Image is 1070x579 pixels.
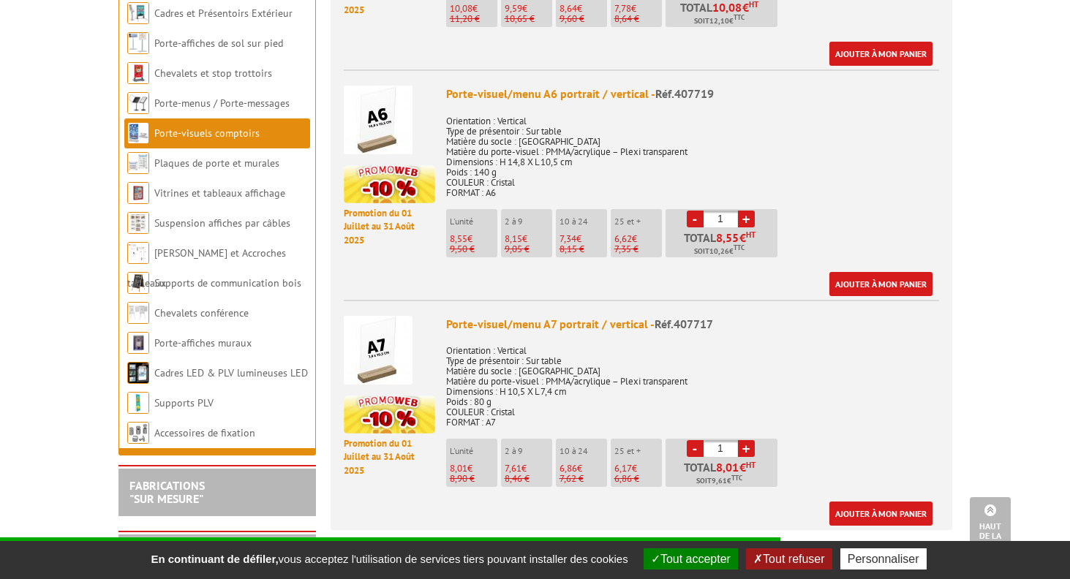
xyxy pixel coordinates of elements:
p: Promotion du 01 Juillet au 31 Août 2025 [344,207,435,248]
p: € [560,4,607,14]
a: Supports PLV [154,396,214,409]
span: € [739,232,746,243]
a: Ajouter à mon panier [829,42,933,66]
span: 6,17 [614,462,632,474]
span: Soit € [694,246,745,257]
img: Porte-visuel/menu A6 portrait / vertical [344,86,412,154]
p: € [450,463,497,474]
img: Porte-menus / Porte-messages [127,92,149,114]
img: Cadres LED & PLV lumineuses LED [127,362,149,384]
p: 25 et + [614,216,662,227]
a: Accessoires de fixation [154,426,255,439]
a: [PERSON_NAME] et Accroches tableaux [127,246,286,289]
p: 9,60 € [560,14,607,24]
p: € [560,463,607,474]
strong: En continuant de défiler, [151,553,278,565]
span: Soit € [696,475,742,487]
p: 10 à 24 [560,446,607,456]
span: 8,15 [505,232,522,245]
span: 9,61 [712,475,727,487]
p: 6,86 € [614,474,662,484]
span: 10,26 [709,246,729,257]
p: Total [669,232,777,257]
p: 8,46 € [505,474,552,484]
img: Vitrines et tableaux affichage [127,182,149,204]
img: Plaques de porte et murales [127,152,149,174]
button: Tout refuser [746,548,832,569]
a: Vitrines et tableaux affichage [154,186,285,200]
span: € [742,1,749,13]
p: 9,50 € [450,244,497,254]
img: promotion [344,165,435,203]
img: Porte-visuel/menu A7 portrait / vertical [344,316,412,385]
img: Porte-visuels comptoirs [127,122,149,144]
p: 11,20 € [450,14,497,24]
img: Chevalets et stop trottoirs [127,62,149,84]
img: Porte-affiches de sol sur pied [127,32,149,54]
img: Cadres et Présentoirs Extérieur [127,2,149,24]
a: FABRICATIONS"Sur Mesure" [129,478,205,506]
a: Haut de la page [970,497,1011,557]
a: Porte-visuels comptoirs [154,126,260,140]
sup: HT [746,230,756,240]
p: L'unité [450,446,497,456]
p: 10 à 24 [560,216,607,227]
a: Ajouter à mon panier [829,502,933,526]
img: Chevalets conférence [127,302,149,324]
p: Total [669,461,777,487]
span: 8,55 [450,232,467,245]
p: € [450,4,497,14]
sup: TTC [734,13,745,21]
span: 6,62 [614,232,632,245]
span: 8,01 [716,461,739,473]
span: vous acceptez l'utilisation de services tiers pouvant installer des cookies [143,553,635,565]
p: 7,62 € [560,474,607,484]
a: Cadres et Présentoirs Extérieur [154,7,293,20]
button: Personnaliser (fenêtre modale) [840,548,927,569]
img: Supports PLV [127,392,149,414]
span: € [739,461,746,473]
span: Soit € [694,15,745,27]
p: 8,90 € [450,474,497,484]
span: 10,08 [712,1,742,13]
a: Porte-menus / Porte-messages [154,96,290,110]
p: € [614,234,662,244]
div: Porte-visuel/menu A6 portrait / vertical - [446,86,939,102]
p: 7,35 € [614,244,662,254]
div: Porte-visuel/menu A7 portrait / vertical - [446,316,939,333]
p: € [560,234,607,244]
p: € [505,463,552,474]
p: 8,15 € [560,244,607,254]
sup: TTC [731,474,742,482]
p: 10,65 € [505,14,552,24]
a: Cadres LED & PLV lumineuses LED [154,366,308,379]
button: Tout accepter [644,548,738,569]
span: 10,08 [450,2,472,15]
a: Ajouter à mon panier [829,272,933,296]
a: Suspension affiches par câbles [154,216,290,230]
img: Porte-affiches muraux [127,332,149,354]
p: Promotion du 01 Juillet au 31 Août 2025 [344,437,435,478]
p: € [450,234,497,244]
p: 25 et + [614,446,662,456]
p: Total [669,1,777,27]
a: Porte-affiches de sol sur pied [154,37,283,50]
img: Cimaises et Accroches tableaux [127,242,149,264]
a: Porte-affiches muraux [154,336,252,349]
img: promotion [344,396,435,434]
span: 12,10 [709,15,729,27]
p: 9,05 € [505,244,552,254]
p: € [505,4,552,14]
a: Supports de communication bois [154,276,301,289]
span: 7,34 [560,232,576,245]
a: Plaques de porte et murales [154,156,279,170]
span: 8,01 [450,462,467,474]
span: 9,59 [505,2,522,15]
sup: TTC [734,243,745,251]
p: € [614,463,662,474]
a: - [687,211,704,227]
p: Orientation : Vertical Type de présentoir : Sur table Matière du socle : [GEOGRAPHIC_DATA] Matièr... [446,106,939,198]
p: L'unité [450,216,497,227]
span: 6,86 [560,462,577,474]
a: Chevalets conférence [154,306,249,319]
